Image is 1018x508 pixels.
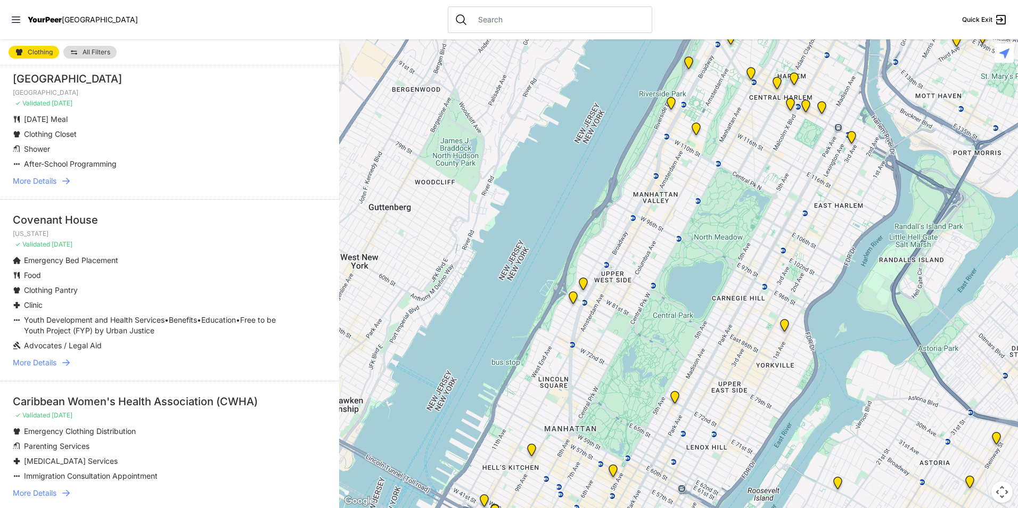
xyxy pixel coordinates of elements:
span: More Details [13,357,56,368]
img: Google [342,494,377,508]
a: YourPeer[GEOGRAPHIC_DATA] [28,17,138,23]
div: The Bronx Pride Center [976,31,989,48]
div: Avenue Church [778,319,791,336]
span: All Filters [83,49,110,55]
span: ✓ Validated [15,240,50,248]
span: [DATE] Meal [24,114,68,124]
span: [DATE] [52,240,72,248]
span: Youth Development and Health Services [24,315,165,324]
p: [GEOGRAPHIC_DATA] [13,88,326,97]
span: Education [201,315,236,324]
span: Immigration Consultation Appointment [24,471,158,480]
span: Parenting Services [24,441,89,450]
div: Manhattan [799,100,812,117]
span: Clothing [28,49,53,55]
span: [DATE] [52,99,72,107]
span: [MEDICAL_DATA] Services [24,456,118,465]
div: 9th Avenue Drop-in Center [525,444,538,461]
div: Manhattan [668,391,682,408]
a: More Details [13,176,326,186]
div: [GEOGRAPHIC_DATA] [13,71,326,86]
a: All Filters [63,46,117,59]
span: Food [24,271,41,280]
span: Clinic [24,300,43,309]
div: The Cathedral Church of St. John the Divine [689,122,703,140]
div: Fancy Thrift Shop [831,477,844,494]
span: • [197,315,201,324]
button: Map camera controls [991,481,1013,503]
span: Advocates / Legal Aid [24,341,102,350]
a: Quick Exit [962,13,1007,26]
a: Open this area in Google Maps (opens a new window) [342,494,377,508]
a: Clothing [9,46,59,59]
span: Emergency Clothing Distribution [24,427,136,436]
span: ✓ Validated [15,99,50,107]
a: More Details [13,357,326,368]
div: Manhattan [787,72,801,89]
p: [US_STATE] [13,230,326,238]
span: • [165,315,169,324]
input: Search [472,14,645,25]
span: Benefits [169,315,197,324]
a: More Details [13,488,326,498]
div: Ford Hall [664,97,678,114]
span: Quick Exit [962,15,992,24]
div: East Harlem [815,101,828,118]
span: More Details [13,488,56,498]
div: Covenant House [13,212,326,227]
span: YourPeer [28,15,62,24]
span: More Details [13,176,56,186]
span: [GEOGRAPHIC_DATA] [62,15,138,24]
div: The PILLARS – Holistic Recovery Support [744,67,758,84]
div: Caribbean Women's Health Association (CWHA) [13,394,326,409]
span: Clothing Pantry [24,285,78,294]
span: Clothing Closet [24,129,77,138]
span: Emergency Bed Placement [24,256,118,265]
span: • [236,315,240,324]
span: After-School Programming [24,159,117,168]
div: Uptown/Harlem DYCD Youth Drop-in Center [770,77,784,94]
div: Pathways Adult Drop-In Program [577,277,590,294]
span: ✓ Validated [15,411,50,419]
div: Main Location [845,131,858,148]
span: Shower [24,144,50,153]
span: [DATE] [52,411,72,419]
div: Manhattan [682,56,695,73]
